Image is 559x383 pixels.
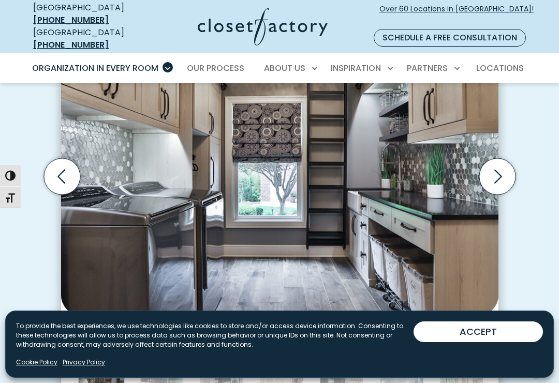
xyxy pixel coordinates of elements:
[61,8,498,316] img: Custom laundry room with ladder for high reach items and fabric rolling laundry bins
[33,14,109,26] a: [PHONE_NUMBER]
[33,26,146,51] div: [GEOGRAPHIC_DATA]
[264,62,305,74] span: About Us
[374,29,526,47] a: Schedule a Free Consultation
[16,321,414,349] p: To provide the best experiences, we use technologies like cookies to store and/or access device i...
[331,62,381,74] span: Inspiration
[25,54,534,83] nav: Primary Menu
[32,62,158,74] span: Organization in Every Room
[475,154,520,199] button: Next slide
[16,358,57,367] a: Cookie Policy
[414,321,543,342] button: ACCEPT
[407,62,448,74] span: Partners
[33,39,109,51] a: [PHONE_NUMBER]
[40,154,84,199] button: Previous slide
[379,4,534,25] span: Over 60 Locations in [GEOGRAPHIC_DATA]!
[198,8,328,46] img: Closet Factory Logo
[33,2,146,26] div: [GEOGRAPHIC_DATA]
[187,62,244,74] span: Our Process
[63,358,105,367] a: Privacy Policy
[476,62,524,74] span: Locations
